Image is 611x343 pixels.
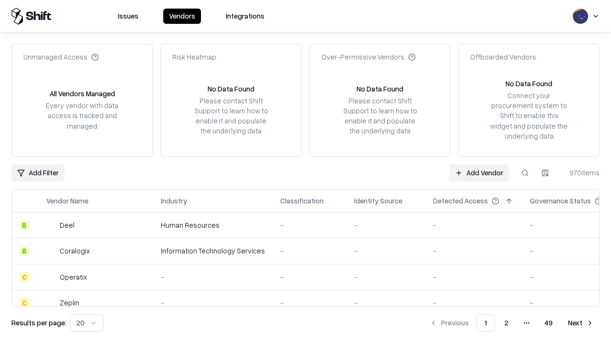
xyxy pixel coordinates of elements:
[530,196,591,206] div: Governance Status
[354,220,418,230] div: -
[50,89,115,99] div: All Vendors Managed
[354,272,418,282] div: -
[497,314,516,332] button: 2
[433,298,515,308] div: -
[20,298,29,307] div: C
[60,220,74,230] div: Deel
[357,84,403,94] div: No Data Found
[60,298,79,308] div: Zeplin
[161,298,265,308] div: -
[161,246,265,256] div: Information Technology Services
[476,314,495,332] button: 1
[433,272,515,282] div: -
[433,246,515,256] div: -
[280,246,339,256] div: -
[354,298,418,308] div: -
[561,168,600,178] div: 970 items
[23,52,99,62] div: Unmanaged Access
[354,246,418,256] div: -
[537,314,560,332] button: 49
[220,9,270,24] button: Integrations
[424,314,600,332] nav: pagination
[46,246,56,256] img: Coralogix
[433,196,488,206] div: Detected Access
[489,91,569,141] div: Connect your procurement system to Shift to enable this widget and populate the underlying data
[280,220,339,230] div: -
[20,272,29,282] div: C
[11,164,64,182] button: Add Filter
[161,272,265,282] div: -
[280,298,339,308] div: -
[449,164,509,182] a: Add Vendor
[20,246,29,256] div: B
[340,96,420,136] div: Please contact Shift Support to learn how to enable it and populate the underlying data
[46,196,88,206] div: Vendor Name
[172,52,216,62] div: Risk Heatmap
[42,101,122,131] div: Every vendor with data access is tracked and managed
[280,272,339,282] div: -
[46,221,56,230] img: Deel
[433,220,515,230] div: -
[208,84,254,94] div: No Data Found
[60,272,87,282] div: Operatix
[321,52,416,62] div: Over-Permissive Vendors
[161,196,187,206] div: Industry
[161,220,265,230] div: Human Resources
[112,9,144,24] button: Issues
[191,96,271,136] div: Please contact Shift Support to learn how to enable it and populate the underlying data
[354,196,402,206] div: Identity Source
[280,196,324,206] div: Classification
[11,318,66,328] p: Results per page:
[60,246,90,256] div: Coralogix
[562,314,600,332] button: Next
[20,221,29,230] div: B
[506,79,552,89] div: No Data Found
[46,272,56,282] img: Operatix
[163,9,201,24] button: Vendors
[46,298,56,307] img: Zeplin
[470,52,536,62] div: Offboarded Vendors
